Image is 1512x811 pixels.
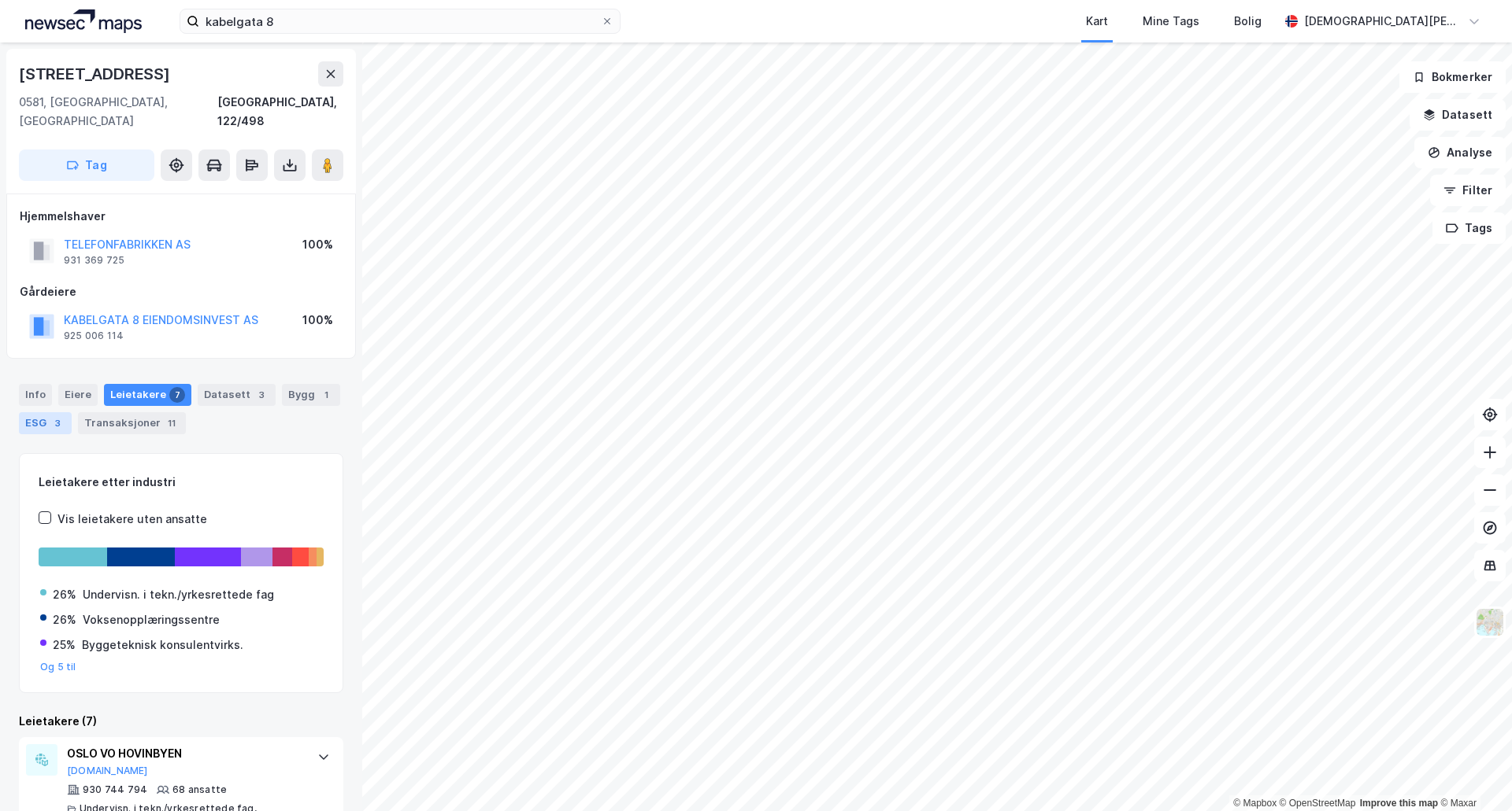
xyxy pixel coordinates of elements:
[217,93,343,131] div: [GEOGRAPHIC_DATA], 122/498
[198,384,276,406] div: Datasett
[164,415,180,431] div: 11
[199,9,601,33] input: Søk på adresse, matrikkel, gårdeiere, leietakere eller personer
[20,282,343,301] div: Gårdeiere
[19,712,343,731] div: Leietakere (7)
[1430,175,1506,206] button: Filter
[1280,798,1356,809] a: OpenStreetMap
[302,311,333,330] div: 100%
[58,384,98,406] div: Eiere
[83,610,220,629] div: Voksenopplæringssentre
[1433,735,1512,811] iframe: Chat Widget
[19,61,173,87] div: [STREET_ADDRESS]
[1433,735,1512,811] div: Kontrollprogram for chat
[19,412,72,434] div: ESG
[82,636,243,654] div: Byggeteknisk konsulentvirks.
[64,330,124,342] div: 925 006 114
[39,473,324,492] div: Leietakere etter industri
[1234,12,1262,31] div: Bolig
[78,412,186,434] div: Transaksjoner
[19,384,52,406] div: Info
[57,510,207,529] div: Vis leietakere uten ansatte
[318,387,334,403] div: 1
[1304,12,1462,31] div: [DEMOGRAPHIC_DATA][PERSON_NAME]
[40,661,76,673] button: Og 5 til
[19,93,217,131] div: 0581, [GEOGRAPHIC_DATA], [GEOGRAPHIC_DATA]
[19,149,154,181] button: Tag
[53,585,76,604] div: 26%
[282,384,340,406] div: Bygg
[104,384,191,406] div: Leietakere
[50,415,65,431] div: 3
[1143,12,1199,31] div: Mine Tags
[1410,99,1506,131] button: Datasett
[254,387,269,403] div: 3
[25,9,142,33] img: logo.a4113a55bc3d86da70a041830d287a7e.svg
[20,207,343,226] div: Hjemmelshaver
[1414,137,1506,168] button: Analyse
[67,765,148,777] button: [DOMAIN_NAME]
[53,636,76,654] div: 25%
[1475,607,1505,637] img: Z
[1086,12,1108,31] div: Kart
[53,610,76,629] div: 26%
[1432,212,1506,244] button: Tags
[1399,61,1506,93] button: Bokmerker
[67,744,302,763] div: OSLO VO HOVINBYEN
[172,783,227,796] div: 68 ansatte
[83,585,274,604] div: Undervisn. i tekn./yrkesrettede fag
[1360,798,1438,809] a: Improve this map
[169,387,185,403] div: 7
[302,235,333,254] div: 100%
[1233,798,1277,809] a: Mapbox
[64,254,124,267] div: 931 369 725
[83,783,147,796] div: 930 744 794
